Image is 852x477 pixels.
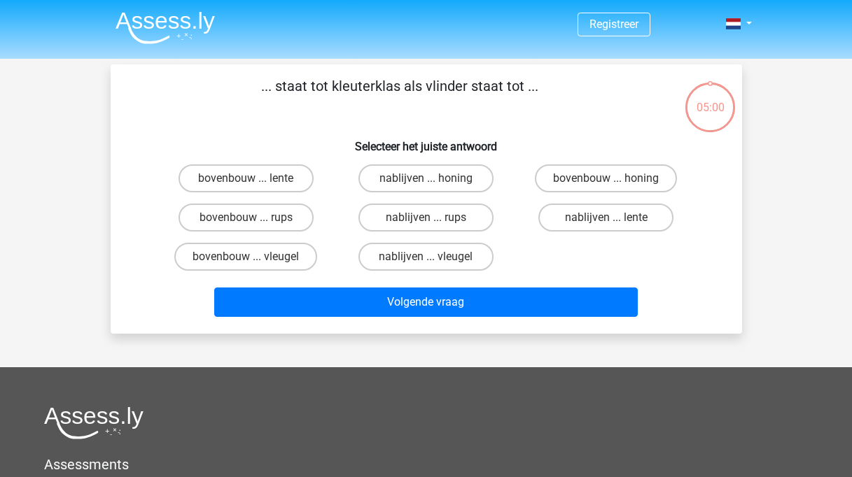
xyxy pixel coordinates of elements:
[116,11,215,44] img: Assessly
[174,243,317,271] label: bovenbouw ... vleugel
[133,129,720,153] h6: Selecteer het juiste antwoord
[214,287,638,317] button: Volgende vraag
[684,81,736,116] div: 05:00
[179,164,314,192] label: bovenbouw ... lente
[133,76,667,118] p: ... staat tot kleuterklas als vlinder staat tot ...
[358,164,494,192] label: nablijven ... honing
[358,243,494,271] label: nablijven ... vleugel
[535,164,677,192] label: bovenbouw ... honing
[44,456,808,473] h5: Assessments
[358,204,494,232] label: nablijven ... rups
[179,204,314,232] label: bovenbouw ... rups
[538,204,673,232] label: nablijven ... lente
[44,406,144,439] img: Assessly logo
[589,17,638,31] a: Registreer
